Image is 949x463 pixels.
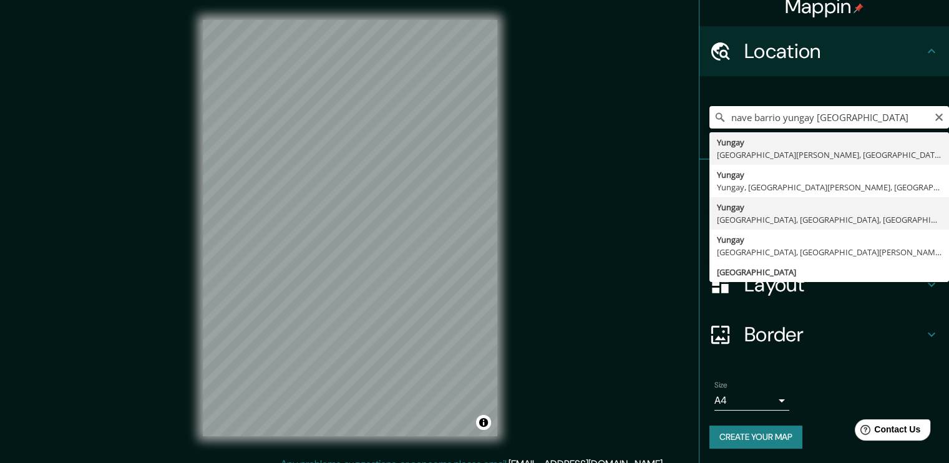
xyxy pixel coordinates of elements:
div: Pins [699,160,949,210]
div: [GEOGRAPHIC_DATA][PERSON_NAME], [GEOGRAPHIC_DATA] [717,149,942,161]
h4: Border [744,322,924,347]
div: [GEOGRAPHIC_DATA], [GEOGRAPHIC_DATA], [GEOGRAPHIC_DATA] [717,213,942,226]
img: pin-icon.png [854,3,864,13]
button: Toggle attribution [476,415,491,430]
div: Yungay [717,168,942,181]
div: Yungay [717,201,942,213]
h4: Layout [744,272,924,297]
div: Border [699,309,949,359]
div: [GEOGRAPHIC_DATA] [717,266,942,278]
div: Layout [699,260,949,309]
div: Yungay [717,136,942,149]
h4: Location [744,39,924,64]
button: Clear [934,110,944,122]
button: Create your map [709,426,802,449]
canvas: Map [203,20,497,436]
label: Size [714,380,728,391]
div: A4 [714,391,789,411]
div: Yungay, [GEOGRAPHIC_DATA][PERSON_NAME], [GEOGRAPHIC_DATA] [717,181,942,193]
div: Location [699,26,949,76]
div: Yungay [717,233,942,246]
div: Style [699,210,949,260]
div: [GEOGRAPHIC_DATA], [GEOGRAPHIC_DATA][PERSON_NAME], [GEOGRAPHIC_DATA] [717,246,942,258]
input: Pick your city or area [709,106,949,129]
iframe: Help widget launcher [838,414,935,449]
